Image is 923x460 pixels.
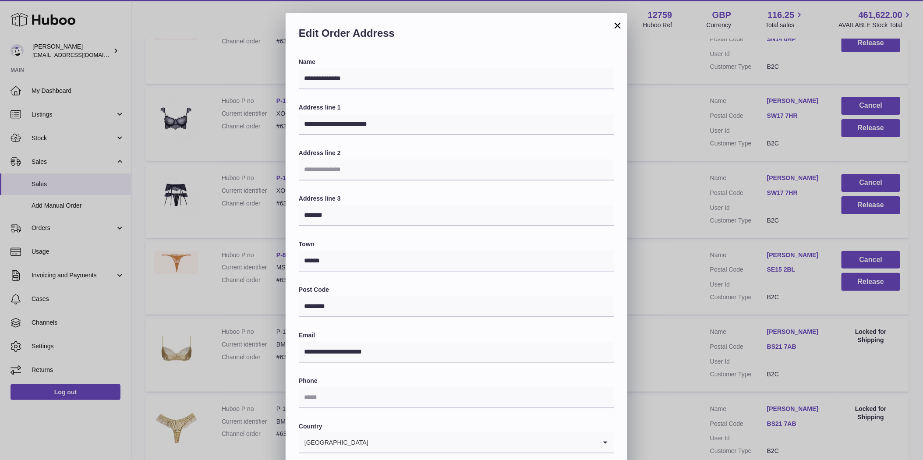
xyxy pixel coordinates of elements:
label: Post Code [299,286,614,294]
label: Phone [299,377,614,385]
span: [GEOGRAPHIC_DATA] [299,432,369,453]
label: Address line 2 [299,149,614,157]
label: Town [299,240,614,248]
label: Address line 3 [299,195,614,203]
button: × [612,20,623,31]
label: Address line 1 [299,103,614,112]
label: Country [299,422,614,431]
label: Name [299,58,614,66]
h2: Edit Order Address [299,26,614,45]
div: Search for option [299,432,614,453]
input: Search for option [369,432,597,453]
label: Email [299,331,614,340]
